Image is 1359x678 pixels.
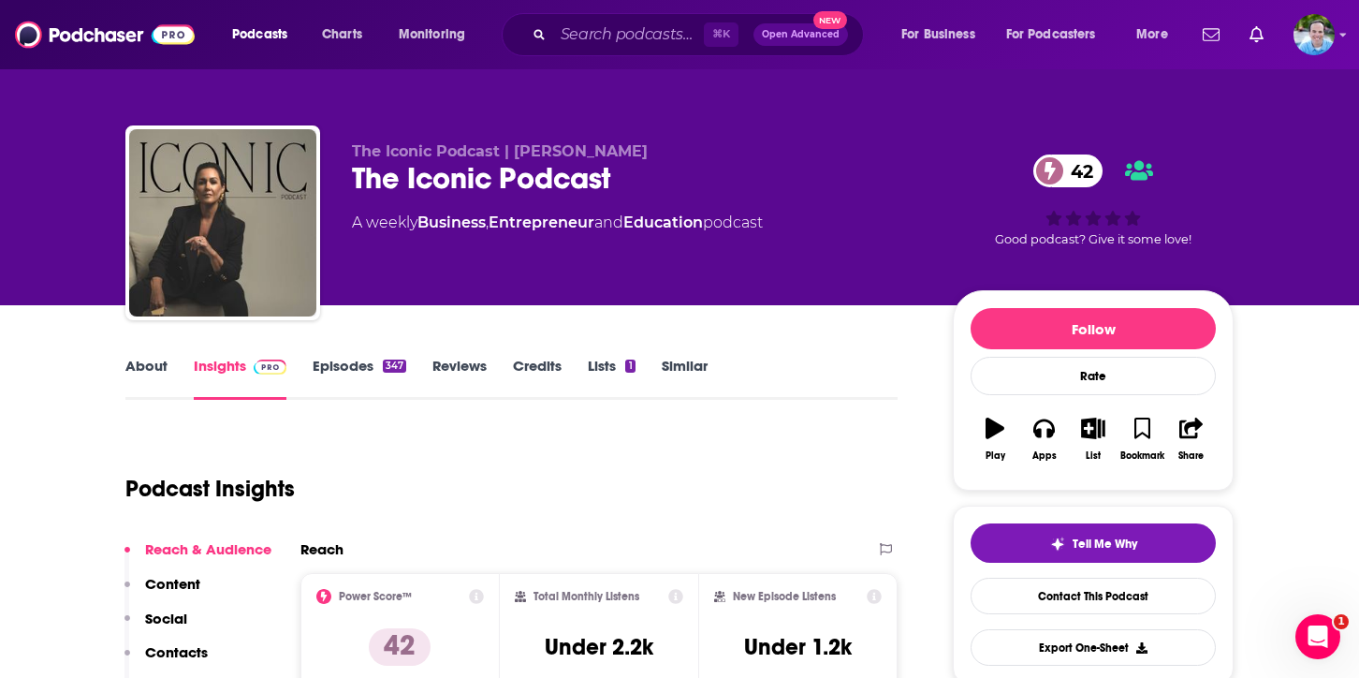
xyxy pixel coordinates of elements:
div: Bookmark [1120,450,1164,462]
button: Follow [971,308,1216,349]
a: Show notifications dropdown [1195,19,1227,51]
a: About [125,357,168,400]
button: Show profile menu [1293,14,1335,55]
a: Credits [513,357,562,400]
button: Reach & Audience [124,540,271,575]
button: open menu [219,20,312,50]
h3: Under 2.2k [545,633,653,661]
a: Entrepreneur [489,214,594,231]
div: List [1086,450,1101,462]
button: open menu [386,20,490,50]
div: Share [1178,450,1204,462]
a: Reviews [432,357,487,400]
span: and [594,214,623,231]
button: Share [1167,405,1216,473]
button: Social [124,610,187,644]
button: open menu [994,20,1123,50]
span: Open Advanced [762,30,840,39]
span: Tell Me Why [1073,537,1137,552]
span: More [1136,22,1168,48]
a: Charts [310,20,373,50]
button: Bookmark [1118,405,1166,473]
img: tell me why sparkle [1050,537,1065,552]
a: 42 [1033,155,1103,187]
a: Show notifications dropdown [1242,19,1271,51]
button: tell me why sparkleTell Me Why [971,523,1216,563]
span: ⌘ K [704,22,738,47]
button: List [1069,405,1118,473]
p: Contacts [145,643,208,661]
p: Content [145,575,200,593]
p: Social [145,610,187,627]
div: Rate [971,357,1216,395]
h2: Reach [300,540,343,558]
button: Apps [1019,405,1068,473]
button: open menu [888,20,999,50]
button: Export One-Sheet [971,629,1216,666]
button: Contacts [124,643,208,678]
a: Business [417,214,486,231]
img: User Profile [1293,14,1335,55]
span: Monitoring [399,22,465,48]
a: Lists1 [588,357,635,400]
p: 42 [369,628,431,666]
span: Logged in as johnnemo [1293,14,1335,55]
span: 1 [1334,614,1349,629]
a: Similar [662,357,708,400]
img: Podchaser Pro [254,360,286,375]
iframe: Intercom live chat [1295,614,1340,659]
div: 42Good podcast? Give it some love! [953,142,1234,258]
button: Content [124,575,200,610]
span: New [813,11,847,29]
span: Charts [322,22,362,48]
a: Episodes347 [313,357,406,400]
span: 42 [1052,155,1103,187]
div: Apps [1032,450,1057,462]
input: Search podcasts, credits, & more... [553,20,704,50]
a: InsightsPodchaser Pro [194,357,286,400]
h2: Power Score™ [339,590,412,603]
div: Search podcasts, credits, & more... [519,13,882,56]
div: A weekly podcast [352,212,763,234]
h2: Total Monthly Listens [533,590,639,603]
div: 1 [625,360,635,373]
a: Education [623,214,703,231]
img: Podchaser - Follow, Share and Rate Podcasts [15,17,195,52]
img: The Iconic Podcast [129,129,316,317]
span: Podcasts [232,22,287,48]
div: Play [986,450,1005,462]
h3: Under 1.2k [744,633,852,661]
button: open menu [1123,20,1191,50]
h2: New Episode Listens [733,590,836,603]
span: For Business [901,22,975,48]
button: Play [971,405,1019,473]
h1: Podcast Insights [125,475,295,503]
button: Open AdvancedNew [753,23,848,46]
div: 347 [383,360,406,373]
span: The Iconic Podcast | [PERSON_NAME] [352,142,648,160]
span: Good podcast? Give it some love! [995,232,1191,246]
a: Contact This Podcast [971,578,1216,614]
span: For Podcasters [1006,22,1096,48]
p: Reach & Audience [145,540,271,558]
span: , [486,214,489,231]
